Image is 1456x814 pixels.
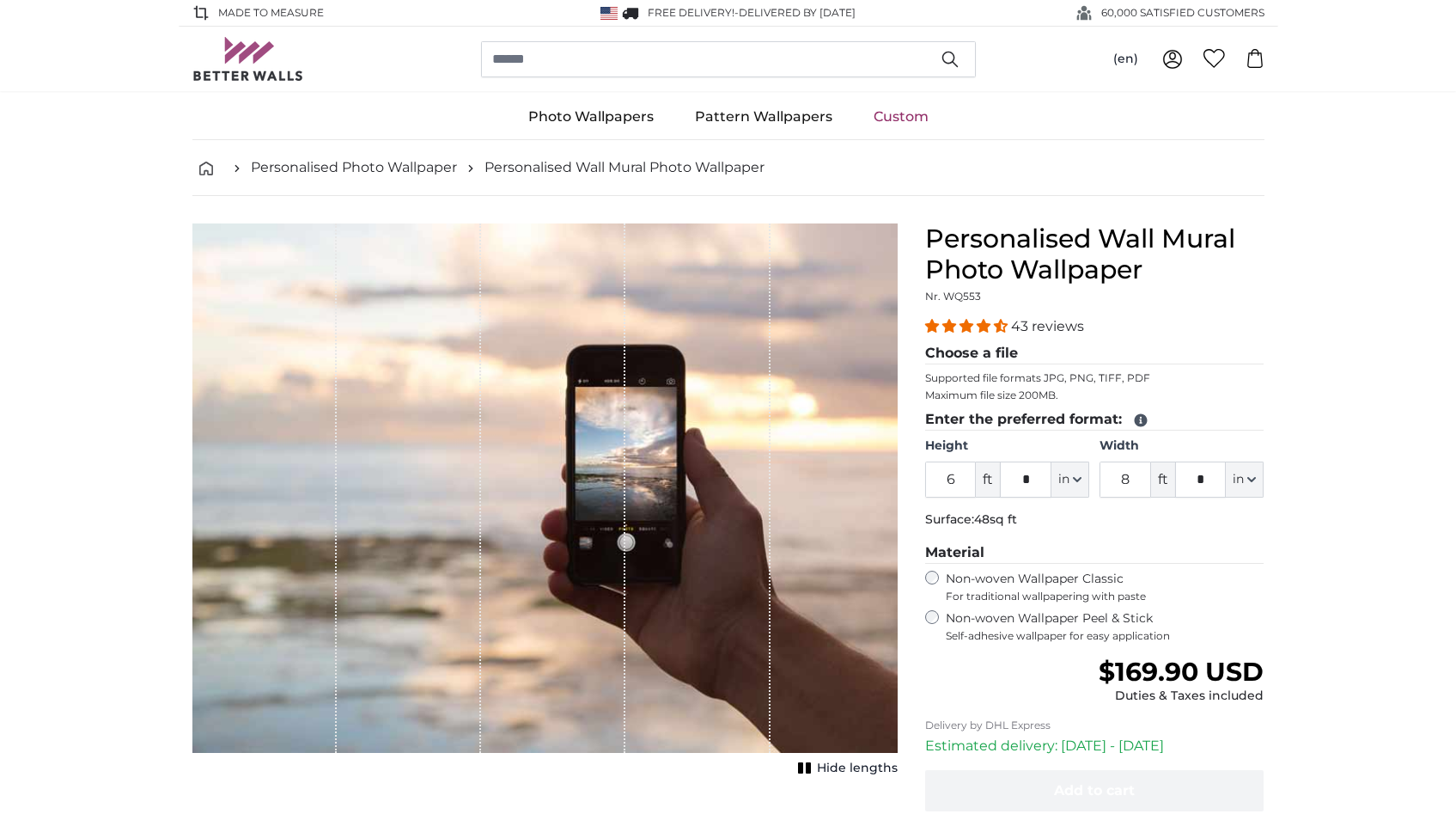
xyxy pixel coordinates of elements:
span: 60,000 SATISFIED CUSTOMERS [1101,5,1264,21]
a: Personalised Photo Wallpaper [251,157,457,178]
p: Surface: [925,511,1264,529]
span: Delivered by [DATE] [739,6,856,19]
span: Hide lengths [817,760,898,777]
span: in [1233,471,1244,488]
button: Add to cart [925,770,1264,811]
div: 1 of 1 [192,223,898,780]
p: Supported file formats JPG, PNG, TIFF, PDF [925,371,1264,385]
a: Personalised Wall Mural Photo Wallpaper [484,157,765,178]
span: 48sq ft [974,511,1017,527]
span: ft [1151,462,1175,498]
img: Betterwalls [192,37,304,81]
div: Duties & Taxes included [1099,688,1264,705]
span: Nr. WQ553 [925,290,981,303]
span: ft [976,462,1000,498]
span: - [734,6,856,19]
img: United States [600,7,618,20]
span: Self-adhesive wallpaper for easy application [946,629,1264,643]
span: Add to cart [1054,782,1135,799]
span: $169.90 USD [1099,656,1264,688]
label: Non-woven Wallpaper Peel & Stick [946,610,1264,643]
nav: breadcrumbs [192,140,1264,196]
h1: Personalised Wall Mural Photo Wallpaper [925,223,1264,285]
button: in [1226,462,1264,498]
button: (en) [1100,44,1152,75]
a: Custom [853,95,949,139]
a: Photo Wallpapers [508,95,674,139]
p: Maximum file size 200MB. [925,389,1264,402]
label: Width [1100,438,1264,455]
legend: Choose a file [925,343,1264,364]
button: in [1051,462,1089,498]
span: 4.40 stars [925,318,1011,334]
p: Delivery by DHL Express [925,719,1264,732]
span: 43 reviews [1011,318,1084,334]
legend: Enter the preferred format: [925,409,1264,431]
span: For traditional wallpapering with paste [946,590,1264,603]
p: Estimated delivery: [DATE] - [DATE] [925,736,1264,756]
a: Pattern Wallpapers [674,95,853,139]
legend: Material [925,542,1264,564]
span: FREE delivery! [648,6,734,19]
span: in [1058,471,1069,488]
button: Hide lengths [793,756,898,780]
label: Non-woven Wallpaper Classic [946,571,1264,603]
label: Height [925,438,1089,455]
span: Made to Measure [218,5,324,21]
